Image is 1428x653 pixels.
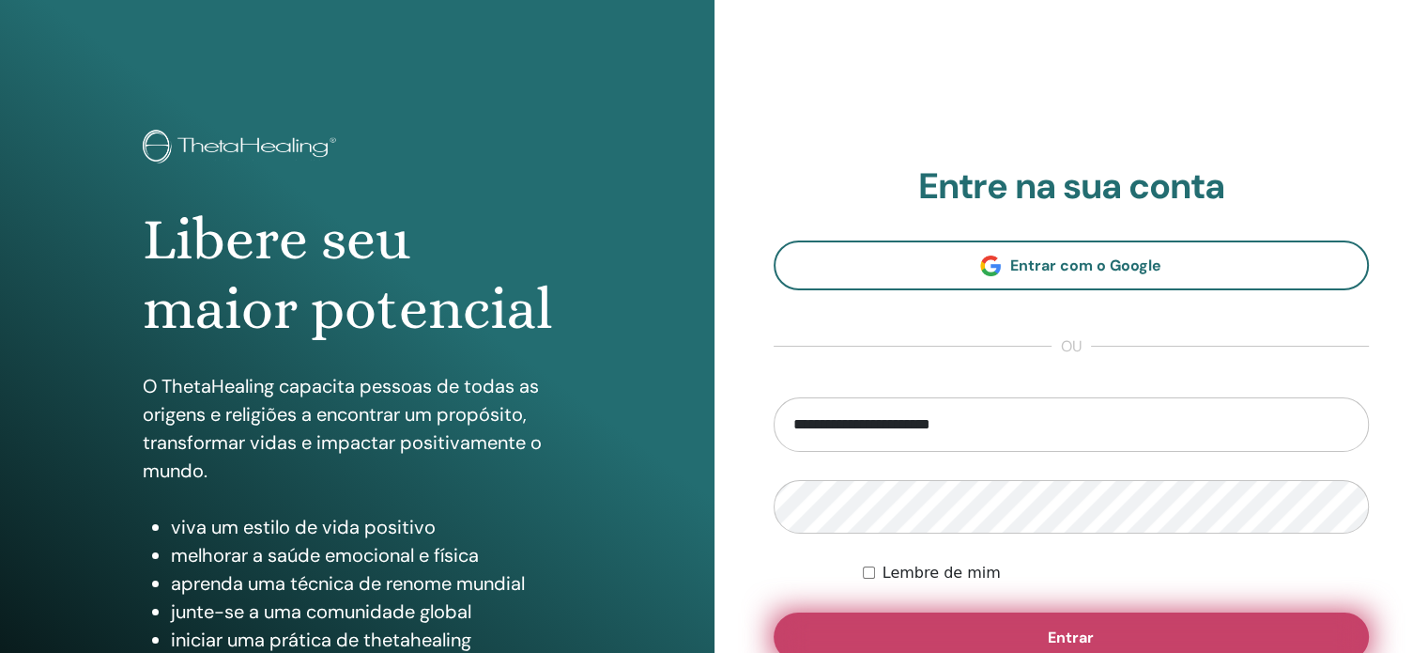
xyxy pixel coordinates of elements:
[1061,336,1082,356] font: ou
[143,206,553,342] font: Libere seu maior potencial
[883,564,1001,582] font: Lembre de mim
[171,599,471,624] font: junte-se a uma comunidade global
[1048,628,1094,647] font: Entrar
[171,628,471,652] font: iniciar uma prática de thetahealing
[171,515,436,539] font: viva um estilo de vida positivo
[171,543,479,567] font: melhorar a saúde emocional e física
[171,571,525,596] font: aprenda uma técnica de renome mundial
[863,562,1369,584] div: Mantenha-me autenticado indefinidamente ou até que eu faça logout manualmente
[774,241,1370,290] a: Entrar com o Google
[143,374,542,483] font: O ThetaHealing capacita pessoas de todas as origens e religiões a encontrar um propósito, transfo...
[918,163,1224,210] font: Entre na sua conta
[1010,256,1161,275] font: Entrar com o Google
